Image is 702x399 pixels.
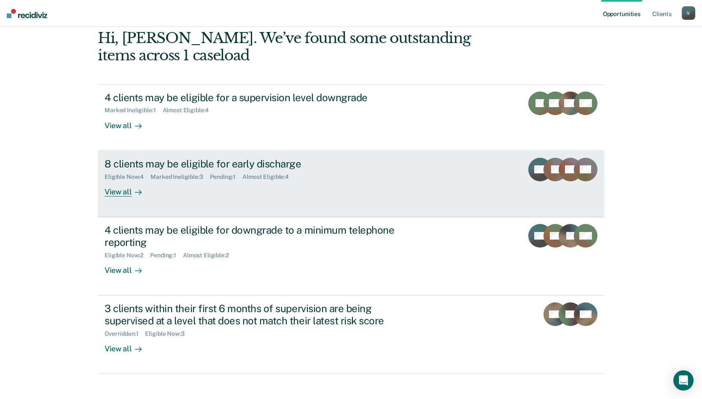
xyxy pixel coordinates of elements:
div: View all [105,259,152,275]
div: View all [105,180,152,197]
div: Marked Ineligible : 1 [105,107,162,114]
div: 4 clients may be eligible for a supervision level downgrade [105,92,401,104]
div: Marked Ineligible : 3 [151,173,210,181]
div: 3 clients within their first 6 months of supervision are being supervised at a level that does no... [105,302,401,327]
div: Hi, [PERSON_NAME]. We’ve found some outstanding items across 1 caseload [98,30,503,64]
div: Almost Eligible : 4 [242,173,296,181]
div: 4 clients may be eligible for downgrade to a minimum telephone reporting [105,224,401,248]
div: Almost Eligible : 4 [163,107,216,114]
div: 8 clients may be eligible for early discharge [105,158,401,170]
a: 3 clients within their first 6 months of supervision are being supervised at a level that does no... [98,296,604,374]
div: Overridden : 1 [105,330,145,337]
div: Eligible Now : 2 [105,252,150,259]
div: Pending : 1 [150,252,183,259]
button: V [682,6,695,20]
div: Open Intercom Messenger [673,370,694,391]
div: Eligible Now : 4 [105,173,151,181]
a: 8 clients may be eligible for early dischargeEligible Now:4Marked Ineligible:3Pending:1Almost Eli... [98,151,604,217]
div: Eligible Now : 3 [145,330,191,337]
div: Pending : 1 [210,173,243,181]
a: 4 clients may be eligible for a supervision level downgradeMarked Ineligible:1Almost Eligible:4Vi... [98,84,604,151]
div: View all [105,337,152,353]
div: View all [105,114,152,130]
div: Almost Eligible : 2 [183,252,236,259]
a: 4 clients may be eligible for downgrade to a minimum telephone reportingEligible Now:2Pending:1Al... [98,217,604,296]
img: Recidiviz [7,9,47,18]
